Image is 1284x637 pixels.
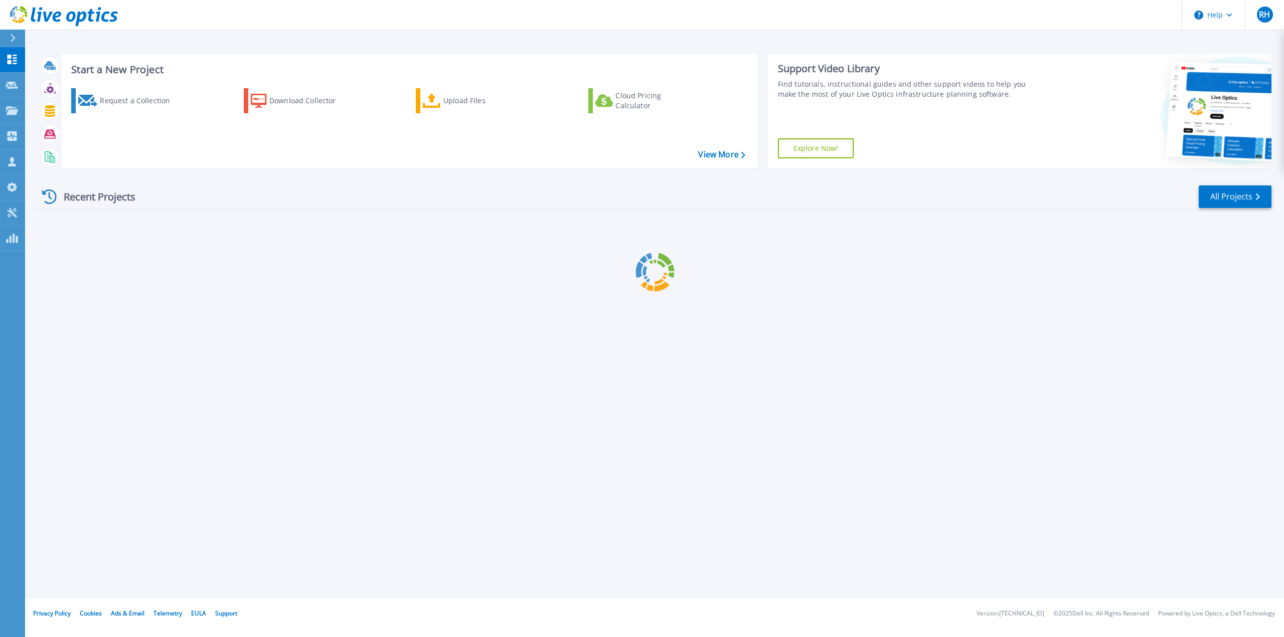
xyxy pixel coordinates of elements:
a: All Projects [1199,185,1271,208]
div: Recent Projects [39,184,149,209]
a: Privacy Policy [33,609,71,617]
a: Telemetry [153,609,182,617]
li: © 2025 Dell Inc. All Rights Reserved [1053,610,1149,617]
div: Upload Files [443,91,524,111]
a: Explore Now! [778,138,854,158]
a: Support [215,609,237,617]
a: Upload Files [416,88,528,113]
a: Cloud Pricing Calculator [588,88,700,113]
div: Download Collector [269,91,350,111]
a: Download Collector [244,88,356,113]
div: Cloud Pricing Calculator [615,91,696,111]
a: EULA [191,609,206,617]
li: Powered by Live Optics, a Dell Technology [1158,610,1275,617]
div: Find tutorials, instructional guides and other support videos to help you make the most of your L... [778,79,1038,99]
a: Request a Collection [71,88,183,113]
a: Ads & Email [111,609,144,617]
div: Request a Collection [100,91,180,111]
div: Support Video Library [778,62,1038,75]
li: Version: [TECHNICAL_ID] [977,610,1044,617]
a: Cookies [80,609,102,617]
a: View More [698,150,745,159]
span: RH [1259,11,1270,19]
h3: Start a New Project [71,64,745,75]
